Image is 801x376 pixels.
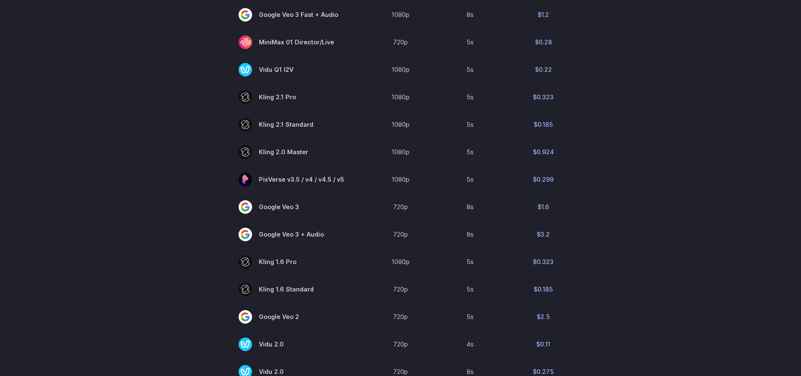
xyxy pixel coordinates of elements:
td: 5s [437,56,504,83]
td: 5s [437,111,504,138]
td: 5s [437,138,504,166]
td: 5s [437,303,504,330]
td: $1.6 [504,193,583,221]
span: Vidu Q1 I2V [239,63,344,76]
span: Kling 2.0 Master [239,145,344,159]
td: 720p [364,303,437,330]
td: $0.924 [504,138,583,166]
span: MiniMax 01 Director/Live [239,35,344,49]
td: $0.11 [504,330,583,358]
span: Vidu 2.0 [239,338,344,351]
td: 8s [437,1,504,28]
td: 5s [437,83,504,111]
td: 4s [437,330,504,358]
td: $0.323 [504,83,583,111]
td: $0.323 [504,248,583,275]
td: $0.185 [504,275,583,303]
td: $0.28 [504,28,583,56]
td: 1080p [364,111,437,138]
td: 720p [364,193,437,221]
td: $1.2 [504,1,583,28]
td: 1080p [364,83,437,111]
td: 1080p [364,138,437,166]
td: $0.22 [504,56,583,83]
td: 1080p [364,166,437,193]
td: 720p [364,275,437,303]
td: 720p [364,221,437,248]
span: Kling 1.6 Pro [239,255,344,269]
td: 720p [364,330,437,358]
td: 1080p [364,248,437,275]
td: 5s [437,248,504,275]
span: Google Veo 3 + Audio [239,228,344,241]
span: Kling 1.6 Standard [239,283,344,296]
td: 1080p [364,1,437,28]
td: 720p [364,28,437,56]
td: 5s [437,166,504,193]
span: PixVerse v3.5 / v4 / v4.5 / v5 [239,173,344,186]
td: $2.5 [504,303,583,330]
span: Google Veo 3 [239,200,344,214]
td: 8s [437,193,504,221]
td: $0.185 [504,111,583,138]
td: 1080p [364,56,437,83]
td: 5s [437,275,504,303]
span: Google Veo 2 [239,310,344,324]
td: 5s [437,28,504,56]
span: Kling 2.1 Pro [239,90,344,104]
span: Google Veo 3 Fast + Audio [239,8,344,22]
span: Kling 2.1 Standard [239,118,344,131]
td: $3.2 [504,221,583,248]
td: $0.299 [504,166,583,193]
td: 8s [437,221,504,248]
